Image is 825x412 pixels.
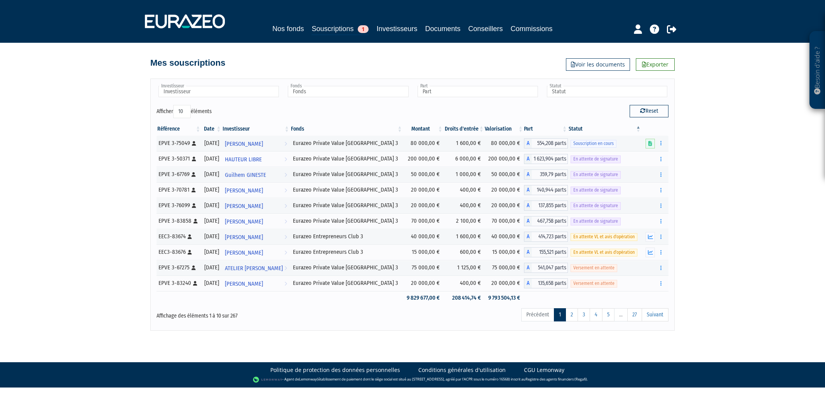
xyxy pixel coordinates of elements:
div: A - Eurazeo Private Value Europe 3 [524,138,568,148]
span: HAUTEUR LIBRE [225,152,262,167]
span: En attente de signature [571,171,621,178]
span: A [524,169,532,180]
a: 4 [590,308,602,321]
div: EPVE 3-67275 [158,264,198,272]
div: A - Eurazeo Entrepreneurs Club 3 [524,232,568,242]
span: A [524,216,532,226]
a: Nos fonds [272,23,304,34]
i: [Français] Personne physique [188,250,192,255]
a: CGU Lemonway [524,366,564,374]
span: A [524,247,532,257]
div: EPVE 3-70781 [158,186,198,194]
span: En attente de signature [571,218,621,225]
span: 155,521 parts [532,247,568,257]
i: Voir l'investisseur [284,152,287,167]
a: Suivant [642,308,668,321]
td: 70 000,00 € [403,213,444,229]
img: logo-lemonway.png [253,376,283,384]
a: ATELIER [PERSON_NAME] [222,260,290,276]
div: A - Eurazeo Entrepreneurs Club 3 [524,247,568,257]
span: 1 623,904 parts [532,154,568,164]
td: 75 000,00 € [403,260,444,276]
i: Voir l'investisseur [284,199,287,213]
td: 15 000,00 € [485,244,524,260]
td: 400,00 € [444,276,485,291]
td: 20 000,00 € [485,182,524,198]
td: 20 000,00 € [403,182,444,198]
span: Souscription en cours [571,140,616,147]
td: 6 000,00 € [444,151,485,167]
td: 15 000,00 € [403,244,444,260]
td: 1 600,00 € [444,229,485,244]
td: 40 000,00 € [403,229,444,244]
a: Voir les documents [566,58,630,71]
a: 2 [566,308,578,321]
td: 600,00 € [444,244,485,260]
div: A - Eurazeo Private Value Europe 3 [524,169,568,180]
span: A [524,138,532,148]
span: En attente de signature [571,202,621,209]
i: Voir l'investisseur [284,277,287,291]
div: [DATE] [204,248,219,256]
div: [DATE] [204,201,219,209]
span: [PERSON_NAME] [225,199,263,213]
th: Référence : activer pour trier la colonne par ordre croissant [157,122,201,136]
div: EEC3-83676 [158,248,198,256]
div: Eurazeo Private Value [GEOGRAPHIC_DATA] 3 [293,279,400,287]
span: [PERSON_NAME] [225,137,263,151]
span: 140,944 parts [532,185,568,195]
div: [DATE] [204,279,219,287]
a: [PERSON_NAME] [222,244,290,260]
a: Souscriptions1 [312,23,369,35]
i: Voir l'investisseur [284,168,287,182]
h4: Mes souscriptions [150,58,225,68]
td: 9 829 677,00 € [403,291,444,305]
i: [Français] Personne physique [193,281,197,286]
td: 1 125,00 € [444,260,485,276]
i: Voir l'investisseur [284,230,287,244]
a: 3 [578,308,590,321]
button: Reset [630,105,668,117]
td: 200 000,00 € [485,151,524,167]
div: [DATE] [204,155,219,163]
td: 20 000,00 € [403,276,444,291]
span: A [524,263,532,273]
a: Documents [425,23,461,34]
div: A - Eurazeo Private Value Europe 3 [524,263,568,273]
td: 40 000,00 € [485,229,524,244]
span: En attente VL et avis d'opération [571,233,637,241]
td: 20 000,00 € [485,198,524,213]
span: [PERSON_NAME] [225,230,263,244]
td: 50 000,00 € [403,167,444,182]
div: Eurazeo Private Value [GEOGRAPHIC_DATA] 3 [293,264,400,272]
td: 20 000,00 € [403,198,444,213]
span: A [524,154,532,164]
th: Statut : activer pour trier la colonne par ordre d&eacute;croissant [568,122,642,136]
td: 400,00 € [444,182,485,198]
th: Valorisation: activer pour trier la colonne par ordre croissant [485,122,524,136]
a: Conseillers [468,23,503,34]
i: [Français] Personne physique [192,203,196,208]
td: 80 000,00 € [403,136,444,151]
div: Affichage des éléments 1 à 10 sur 267 [157,307,363,320]
div: A - Eurazeo Private Value Europe 3 [524,278,568,288]
th: Investisseur: activer pour trier la colonne par ordre croissant [222,122,290,136]
label: Afficher éléments [157,105,212,118]
div: - Agent de (établissement de paiement dont le siège social est situé au [STREET_ADDRESS], agréé p... [8,376,817,384]
i: [Français] Personne physique [192,141,196,146]
span: En attente de signature [571,187,621,194]
div: [DATE] [204,232,219,241]
div: EPVE 3-83240 [158,279,198,287]
div: A - Eurazeo Private Value Europe 3 [524,154,568,164]
span: Guilhem GINESTE [225,168,266,182]
select: Afficheréléments [173,105,191,118]
div: Eurazeo Private Value [GEOGRAPHIC_DATA] 3 [293,186,400,194]
div: EPVE 3-76099 [158,201,198,209]
a: 1 [554,308,566,321]
span: A [524,232,532,242]
th: Droits d'entrée: activer pour trier la colonne par ordre croissant [444,122,485,136]
i: [Français] Personne physique [191,265,196,270]
div: [DATE] [204,186,219,194]
i: Voir l'investisseur [284,137,287,151]
div: A - Eurazeo Private Value Europe 3 [524,201,568,211]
